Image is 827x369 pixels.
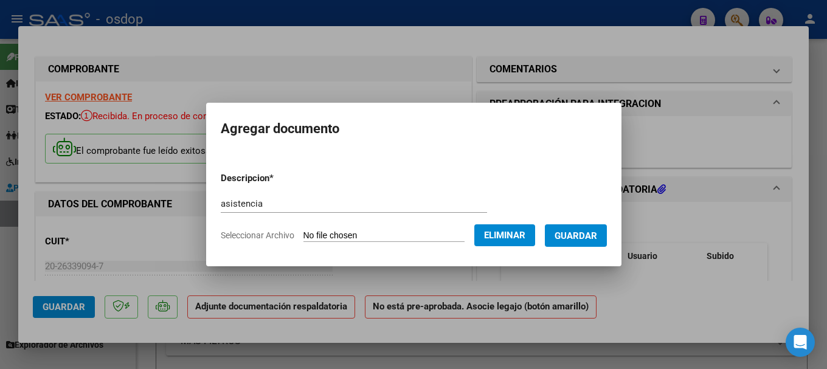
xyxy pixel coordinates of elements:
span: Guardar [555,230,597,241]
span: Eliminar [484,230,525,241]
div: Open Intercom Messenger [786,328,815,357]
span: Seleccionar Archivo [221,230,294,240]
button: Guardar [545,224,607,247]
h2: Agregar documento [221,117,607,140]
button: Eliminar [474,224,535,246]
p: Descripcion [221,171,337,185]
